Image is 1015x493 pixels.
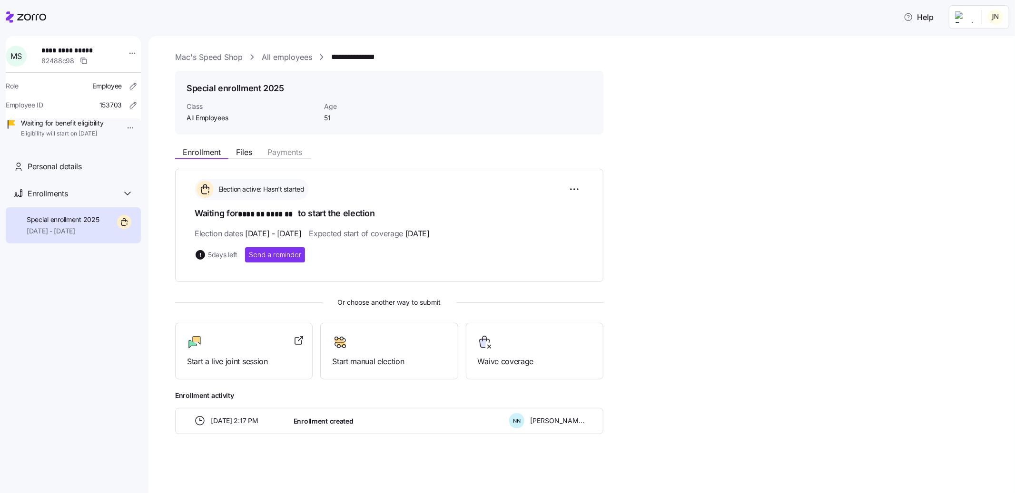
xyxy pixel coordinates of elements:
span: Start manual election [332,356,446,367]
button: Help [896,8,941,27]
span: 82488c98 [41,56,74,66]
span: Or choose another way to submit [175,297,603,308]
span: Age [324,102,420,111]
span: Payments [267,148,302,156]
span: Enrollment [183,148,221,156]
span: 51 [324,113,420,123]
span: Eligibility will start on [DATE] [21,130,103,138]
span: M S [10,52,21,60]
span: Election dates [195,228,301,240]
span: Expected start of coverage [309,228,429,240]
a: Mac's Speed Shop [175,51,243,63]
span: Waive coverage [478,356,591,367]
button: Send a reminder [245,247,305,262]
span: Enrollment created [294,416,354,426]
span: [PERSON_NAME] [530,416,584,425]
img: Employer logo [955,11,974,23]
span: 5 days left [208,250,237,260]
span: All Employees [187,113,316,123]
span: Enrollment activity [175,391,603,400]
span: Personal details [28,161,82,173]
span: Enrollments [28,188,68,200]
span: Special enrollment 2025 [27,215,99,224]
span: N N [513,418,521,424]
img: ea2b31c6a8c0fa5d6bc893b34d6c53ce [988,10,1003,25]
span: Waiting for benefit eligibility [21,118,103,128]
span: Employee ID [6,100,43,110]
span: Files [236,148,252,156]
span: [DATE] - [DATE] [27,226,99,236]
span: [DATE] 2:17 PM [211,416,258,425]
a: All employees [262,51,312,63]
span: Help [904,11,934,23]
span: Send a reminder [249,250,301,260]
h1: Waiting for to start the election [195,207,584,221]
span: Role [6,81,19,91]
span: 153703 [99,100,122,110]
span: Employee [92,81,122,91]
span: Election active: Hasn't started [216,184,305,194]
span: [DATE] [405,228,430,240]
span: Start a live joint session [187,356,301,367]
span: Class [187,102,316,111]
h1: Special enrollment 2025 [187,82,284,94]
span: [DATE] - [DATE] [245,228,301,240]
